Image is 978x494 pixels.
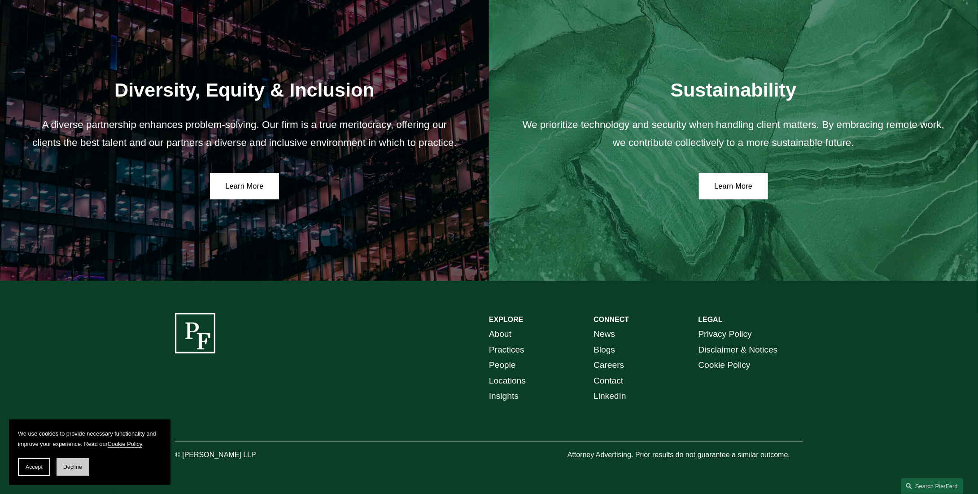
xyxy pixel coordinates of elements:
button: Decline [57,458,89,476]
a: LinkedIn [594,388,626,404]
span: Decline [63,464,82,470]
a: Search this site [901,478,964,494]
h2: Diversity, Equity & Inclusion [29,78,459,101]
a: Cookie Policy [108,441,142,447]
p: A diverse partnership enhances problem-solving. Our firm is a true meritocracy, offering our clie... [29,116,459,152]
a: Blogs [594,342,615,358]
a: Careers [594,357,624,373]
a: Locations [489,373,526,389]
p: We use cookies to provide necessary functionality and improve your experience. Read our . [18,428,162,449]
span: Accept [26,464,43,470]
p: © [PERSON_NAME] LLP [175,449,306,462]
p: We prioritize technology and security when handling client matters. By embracing remote work, we ... [518,116,948,152]
a: People [489,357,516,373]
a: Practices [489,342,524,358]
strong: CONNECT [594,316,629,323]
strong: LEGAL [699,316,723,323]
button: Accept [18,458,50,476]
a: Learn More [699,173,768,200]
a: Learn More [210,173,279,200]
a: Contact [594,373,623,389]
a: Cookie Policy [699,357,751,373]
p: Attorney Advertising. Prior results do not guarantee a similar outcome. [568,449,803,462]
a: Disclaimer & Notices [699,342,778,358]
a: News [594,326,615,342]
a: Privacy Policy [699,326,752,342]
h2: Sustainability [518,78,948,101]
strong: EXPLORE [489,316,523,323]
a: About [489,326,511,342]
section: Cookie banner [9,419,170,485]
a: Insights [489,388,519,404]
